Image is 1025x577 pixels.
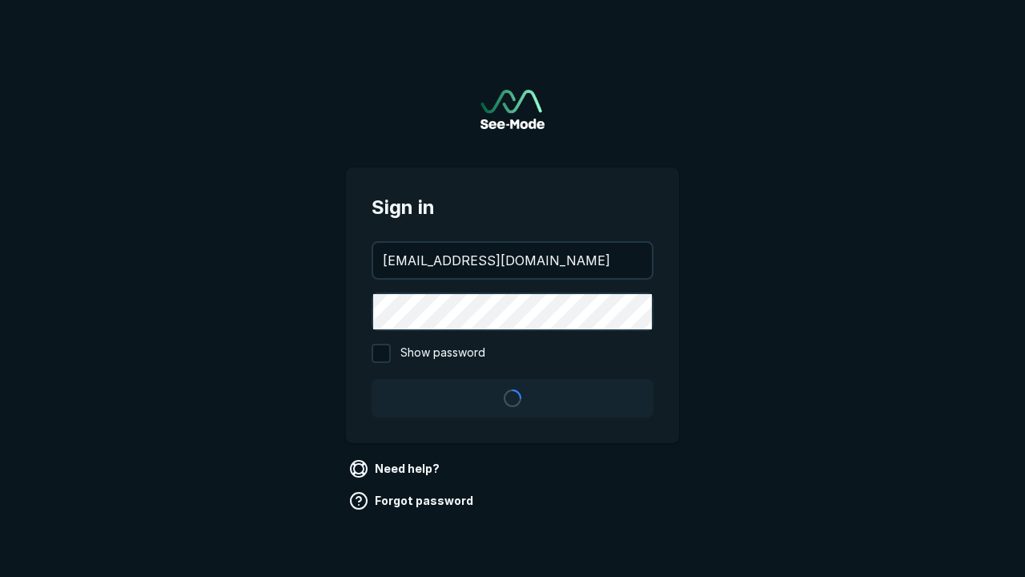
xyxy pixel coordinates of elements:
span: Sign in [372,193,653,222]
input: your@email.com [373,243,652,278]
a: Need help? [346,456,446,482]
img: See-Mode Logo [480,90,545,129]
span: Show password [400,344,485,363]
a: Go to sign in [480,90,545,129]
a: Forgot password [346,488,480,514]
